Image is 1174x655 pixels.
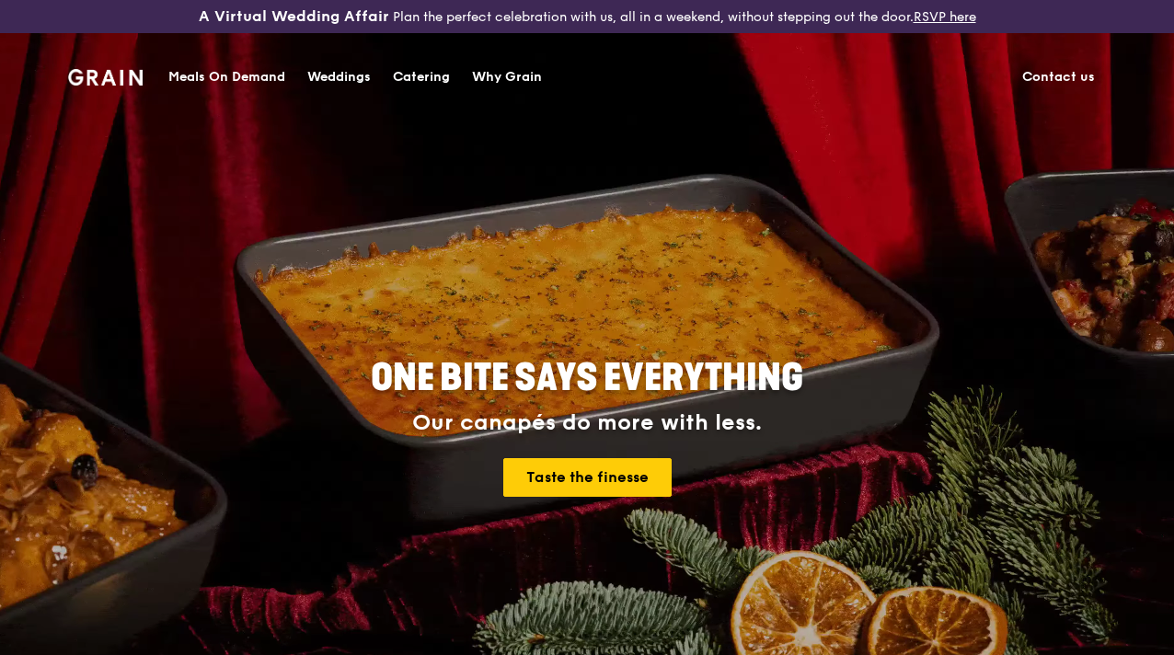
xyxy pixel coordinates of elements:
a: Catering [382,50,461,105]
h3: A Virtual Wedding Affair [199,7,389,26]
a: GrainGrain [68,48,143,103]
div: Weddings [307,50,371,105]
div: Why Grain [472,50,542,105]
div: Plan the perfect celebration with us, all in a weekend, without stepping out the door. [196,7,979,26]
span: ONE BITE SAYS EVERYTHING [371,356,803,400]
a: Why Grain [461,50,553,105]
a: RSVP here [914,9,976,25]
a: Contact us [1011,50,1106,105]
a: Weddings [296,50,382,105]
div: Catering [393,50,450,105]
div: Meals On Demand [168,50,285,105]
img: Grain [68,69,143,86]
a: Taste the finesse [503,458,672,497]
div: Our canapés do more with less. [256,410,918,436]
